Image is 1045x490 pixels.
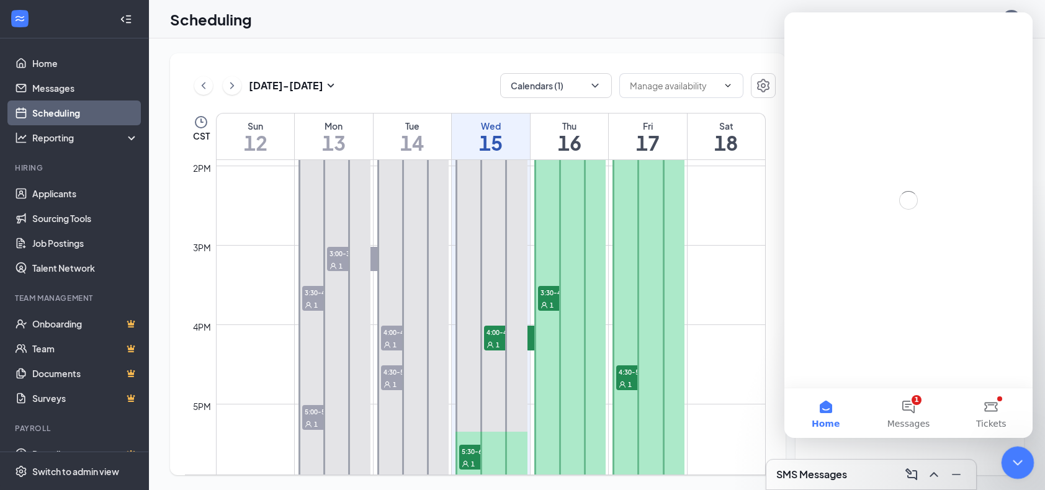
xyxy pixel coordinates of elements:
[924,465,944,484] button: ChevronUp
[688,120,765,132] div: Sat
[302,405,364,417] span: 5:00-5:30 PM
[949,12,964,27] svg: Notifications
[32,442,138,466] a: PayrollCrown
[609,120,687,132] div: Fri
[191,161,213,175] div: 2pm
[14,12,26,25] svg: WorkstreamLogo
[904,467,919,482] svg: ComposeMessage
[217,120,294,132] div: Sun
[531,114,609,159] a: October 16, 2025
[616,365,678,378] span: 4:30-5:00 PM
[589,79,601,92] svg: ChevronDown
[223,76,241,95] button: ChevronRight
[484,326,546,338] span: 4:00-4:30 PM
[194,115,209,130] svg: Clock
[170,9,252,30] h1: Scheduling
[374,114,452,159] a: October 14, 2025
[374,132,452,153] h1: 14
[249,79,323,92] h3: [DATE] - [DATE]
[902,465,922,484] button: ComposeMessage
[305,421,312,428] svg: User
[381,326,443,338] span: 4:00-4:30 PM
[295,120,373,132] div: Mon
[688,132,765,153] h1: 18
[32,311,138,336] a: OnboardingCrown
[32,465,119,478] div: Switch to admin view
[32,336,138,361] a: TeamCrown
[32,386,138,411] a: SurveysCrown
[381,365,443,378] span: 4:30-5:00 PM
[756,78,771,93] svg: Settings
[751,73,776,98] button: Settings
[723,81,733,91] svg: ChevronDown
[194,76,213,95] button: ChevronLeft
[383,341,391,349] svg: User
[531,120,609,132] div: Thu
[462,460,469,468] svg: User
[776,468,847,481] h3: SMS Messages
[496,341,500,349] span: 1
[32,231,138,256] a: Job Postings
[609,132,687,153] h1: 17
[226,78,238,93] svg: ChevronRight
[339,262,343,270] span: 1
[630,79,718,92] input: Manage availability
[32,76,138,100] a: Messages
[1002,447,1034,479] iframe: Intercom live chat
[32,131,139,144] div: Reporting
[926,467,941,482] svg: ChevronUp
[330,262,337,270] svg: User
[628,380,632,389] span: 1
[314,420,318,429] span: 1
[295,132,373,153] h1: 13
[217,132,294,153] h1: 12
[32,256,138,280] a: Talent Network
[197,78,210,93] svg: ChevronLeft
[619,381,626,388] svg: User
[374,120,452,132] div: Tue
[540,301,548,309] svg: User
[314,301,318,310] span: 1
[32,361,138,386] a: DocumentsCrown
[538,286,600,298] span: 3:30-4:00 PM
[977,12,992,27] svg: QuestionInfo
[609,114,687,159] a: October 17, 2025
[15,423,136,434] div: Payroll
[459,445,521,457] span: 5:30-6:00 PM
[784,12,1033,438] iframe: Intercom live chat
[302,286,364,298] span: 3:30-4:00 PM
[32,206,138,231] a: Sourcing Tools
[323,78,338,93] svg: SmallChevronDown
[393,380,397,389] span: 1
[193,130,210,142] span: CST
[452,120,530,132] div: Wed
[550,301,554,310] span: 1
[471,460,475,468] span: 1
[393,341,397,349] span: 1
[383,381,391,388] svg: User
[500,73,612,98] button: Calendars (1)ChevronDown
[32,51,138,76] a: Home
[15,131,27,144] svg: Analysis
[487,341,494,349] svg: User
[32,100,138,125] a: Scheduling
[15,293,136,303] div: Team Management
[191,399,213,413] div: 5pm
[217,114,294,159] a: October 12, 2025
[120,13,132,25] svg: Collapse
[452,114,530,159] a: October 15, 2025
[32,181,138,206] a: Applicants
[191,320,213,334] div: 4pm
[15,163,136,173] div: Hiring
[191,241,213,254] div: 3pm
[295,114,373,159] a: October 13, 2025
[327,247,389,259] span: 3:00-3:30 PM
[688,114,765,159] a: October 18, 2025
[305,301,312,309] svg: User
[531,132,609,153] h1: 16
